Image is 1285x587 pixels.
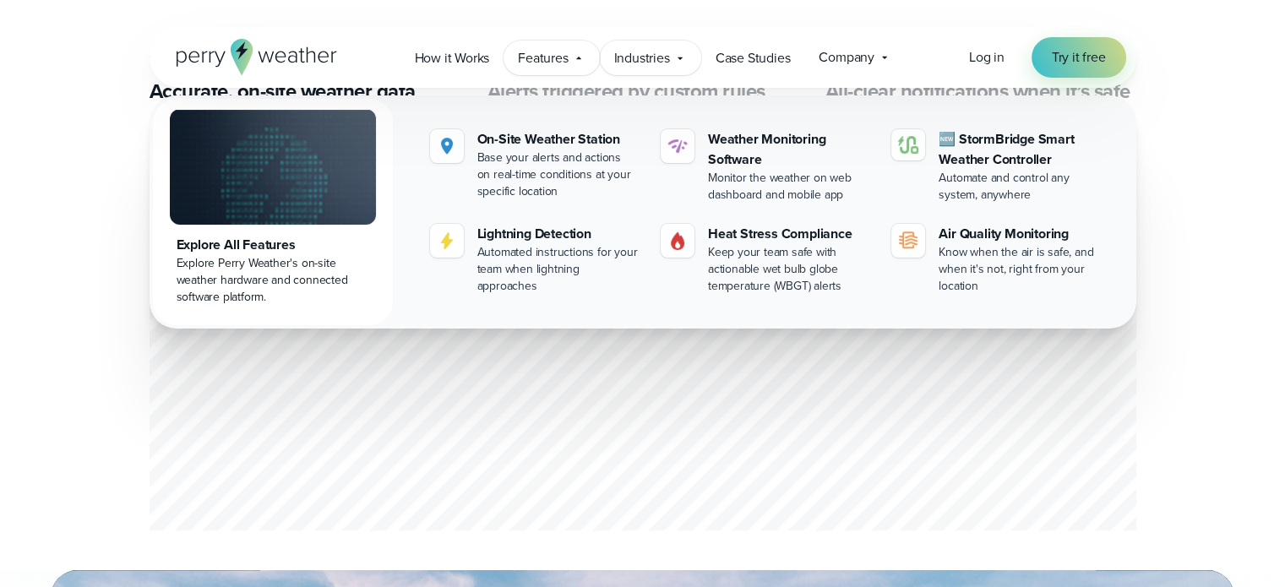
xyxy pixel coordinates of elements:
[477,224,640,244] div: Lightning Detection
[1052,47,1106,68] span: Try it free
[150,193,1136,536] div: 1 of 3
[708,129,871,170] div: Weather Monitoring Software
[898,231,918,251] img: aqi-icon.svg
[969,47,1005,68] a: Log in
[898,136,918,154] img: stormbridge-icon-V6.svg
[437,231,457,251] img: lightning-icon.svg
[939,170,1102,204] div: Automate and control any system, anywhere
[1032,37,1126,78] a: Try it free
[423,217,647,302] a: Lightning Detection Automated instructions for your team when lightning approaches
[477,129,640,149] div: On-Site Weather Station
[177,235,369,255] div: Explore All Features
[654,122,878,210] a: Weather Monitoring Software Monitor the weather on web dashboard and mobile app
[400,41,504,75] a: How it Works
[708,224,871,244] div: Heat Stress Compliance
[939,224,1102,244] div: Air Quality Monitoring
[477,149,640,200] div: Base your alerts and actions on real-time conditions at your specific location
[150,78,460,105] h3: Accurate, on-site weather data
[716,48,791,68] span: Case Studies
[885,217,1108,302] a: Air Quality Monitoring Know when the air is safe, and when it's not, right from your location
[667,231,688,251] img: Gas.svg
[969,47,1005,67] span: Log in
[150,193,1136,536] div: slideshow
[437,136,457,156] img: Location.svg
[667,136,688,156] img: software-icon.svg
[819,47,874,68] span: Company
[614,48,670,68] span: Industries
[415,48,490,68] span: How it Works
[177,255,369,306] div: Explore Perry Weather's on-site weather hardware and connected software platform.
[153,99,393,325] a: Explore All Features Explore Perry Weather's on-site weather hardware and connected software plat...
[708,170,871,204] div: Monitor the weather on web dashboard and mobile app
[423,122,647,207] a: On-Site Weather Station Base your alerts and actions on real-time conditions at your specific loc...
[885,122,1108,210] a: 🆕 StormBridge Smart Weather Controller Automate and control any system, anywhere
[487,78,798,105] h3: Alerts triggered by custom rules
[701,41,805,75] a: Case Studies
[150,111,460,172] p: Perry Weather’s on-site weather stations deliver precise data right to your dashboard. Track all ...
[477,244,640,295] div: Automated instructions for your team when lightning approaches
[518,48,568,68] span: Features
[825,78,1136,105] h3: All-clear notifications when it’s safe
[708,244,871,295] div: Keep your team safe with actionable wet bulb globe temperature (WBGT) alerts
[939,129,1102,170] div: 🆕 StormBridge Smart Weather Controller
[654,217,878,302] a: Heat Stress Compliance Keep your team safe with actionable wet bulb globe temperature (WBGT) alerts
[939,244,1102,295] div: Know when the air is safe, and when it's not, right from your location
